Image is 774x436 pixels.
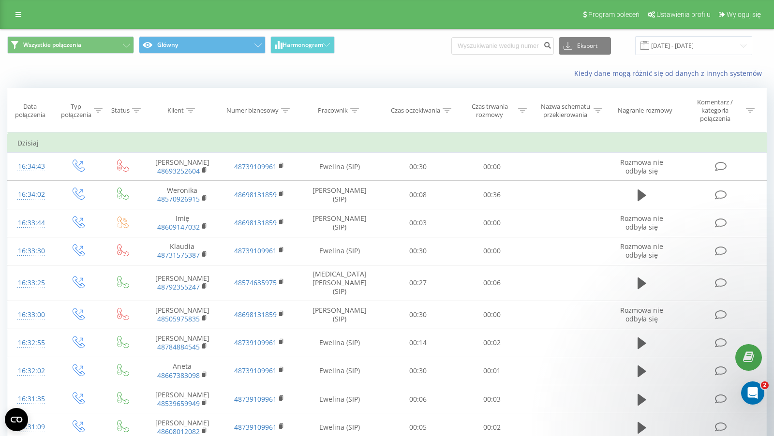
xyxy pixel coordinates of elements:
button: Eksport [559,37,611,55]
div: Klient [167,106,184,115]
span: Ustawienia profilu [656,11,711,18]
td: 00:06 [381,385,455,413]
div: Pracownik [318,106,348,115]
button: Wszystkie połączenia [7,36,134,54]
div: 16:33:30 [17,242,45,261]
td: 00:30 [381,357,455,385]
span: Harmonogram [283,42,323,48]
div: Komentarz / kategoria połączenia [687,98,744,123]
span: Program poleceń [588,11,640,18]
div: 16:32:55 [17,334,45,352]
div: 16:32:02 [17,362,45,380]
a: 48739109961 [234,246,277,255]
td: [PERSON_NAME] [144,329,221,357]
td: 00:00 [455,209,529,237]
a: 48698131859 [234,190,277,199]
div: Nazwa schematu przekierowania [539,102,591,119]
td: 00:00 [455,237,529,265]
td: 00:06 [455,265,529,301]
td: [PERSON_NAME] (SIP) [298,181,381,209]
div: 16:33:44 [17,214,45,233]
div: Czas oczekiwania [391,106,440,115]
div: Status [111,106,130,115]
div: 16:33:00 [17,305,45,324]
a: 48574635975 [234,278,277,287]
td: [PERSON_NAME] (SIP) [298,301,381,329]
span: Rozmowa nie odbyła się [620,305,663,323]
a: 48539659949 [157,399,200,408]
a: 48739109961 [234,366,277,375]
a: 48739109961 [234,394,277,404]
td: [MEDICAL_DATA][PERSON_NAME] (SIP) [298,265,381,301]
td: 00:30 [381,153,455,181]
td: Klaudia [144,237,221,265]
a: 48739109961 [234,338,277,347]
iframe: Intercom live chat [741,381,764,405]
div: Czas trwania rozmowy [464,102,516,119]
td: 00:30 [381,301,455,329]
div: Data połączenia [8,102,52,119]
td: 00:14 [381,329,455,357]
span: Rozmowa nie odbyła się [620,158,663,175]
td: 00:03 [381,209,455,237]
a: 48505975835 [157,314,200,323]
div: 16:33:25 [17,274,45,292]
td: Weronika [144,181,221,209]
input: Wyszukiwanie według numeru [451,37,554,55]
span: Wyloguj się [727,11,761,18]
a: 48739109961 [234,422,277,432]
span: 2 [761,381,769,389]
td: [PERSON_NAME] [144,301,221,329]
a: 48609147032 [157,222,200,232]
a: 48693252604 [157,166,200,175]
td: Aneta [144,357,221,385]
div: 16:34:43 [17,157,45,176]
td: Ewelina (SIP) [298,329,381,357]
td: [PERSON_NAME] (SIP) [298,209,381,237]
span: Wszystkie połączenia [23,41,81,49]
div: Nagranie rozmowy [618,106,672,115]
a: Kiedy dane mogą różnić się od danych z innych systemów [574,69,767,78]
a: 48570926915 [157,194,200,203]
span: Rozmowa nie odbyła się [620,242,663,260]
button: Harmonogram [270,36,335,54]
a: 48698131859 [234,218,277,227]
td: 00:02 [455,329,529,357]
td: 00:00 [455,153,529,181]
a: 48667383098 [157,371,200,380]
td: 00:36 [455,181,529,209]
a: 48739109961 [234,162,277,171]
td: 00:08 [381,181,455,209]
td: 00:01 [455,357,529,385]
div: Typ połączenia [61,102,91,119]
td: [PERSON_NAME] [144,153,221,181]
a: 48731575387 [157,250,200,260]
span: Rozmowa nie odbyła się [620,214,663,232]
td: Ewelina (SIP) [298,153,381,181]
td: 00:00 [455,301,529,329]
div: 16:34:02 [17,185,45,204]
div: Numer biznesowy [226,106,279,115]
a: 48792355247 [157,282,200,291]
td: 00:30 [381,237,455,265]
td: [PERSON_NAME] [144,385,221,413]
td: Ewelina (SIP) [298,385,381,413]
td: Ewelina (SIP) [298,357,381,385]
td: [PERSON_NAME] [144,265,221,301]
a: 48608012082 [157,427,200,436]
a: 48698131859 [234,310,277,319]
a: 48784884545 [157,342,200,351]
td: Imię [144,209,221,237]
td: 00:03 [455,385,529,413]
td: Dzisiaj [8,133,767,153]
td: Ewelina (SIP) [298,237,381,265]
div: 16:31:35 [17,390,45,408]
button: Open CMP widget [5,408,28,431]
td: 00:27 [381,265,455,301]
button: Główny [139,36,266,54]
